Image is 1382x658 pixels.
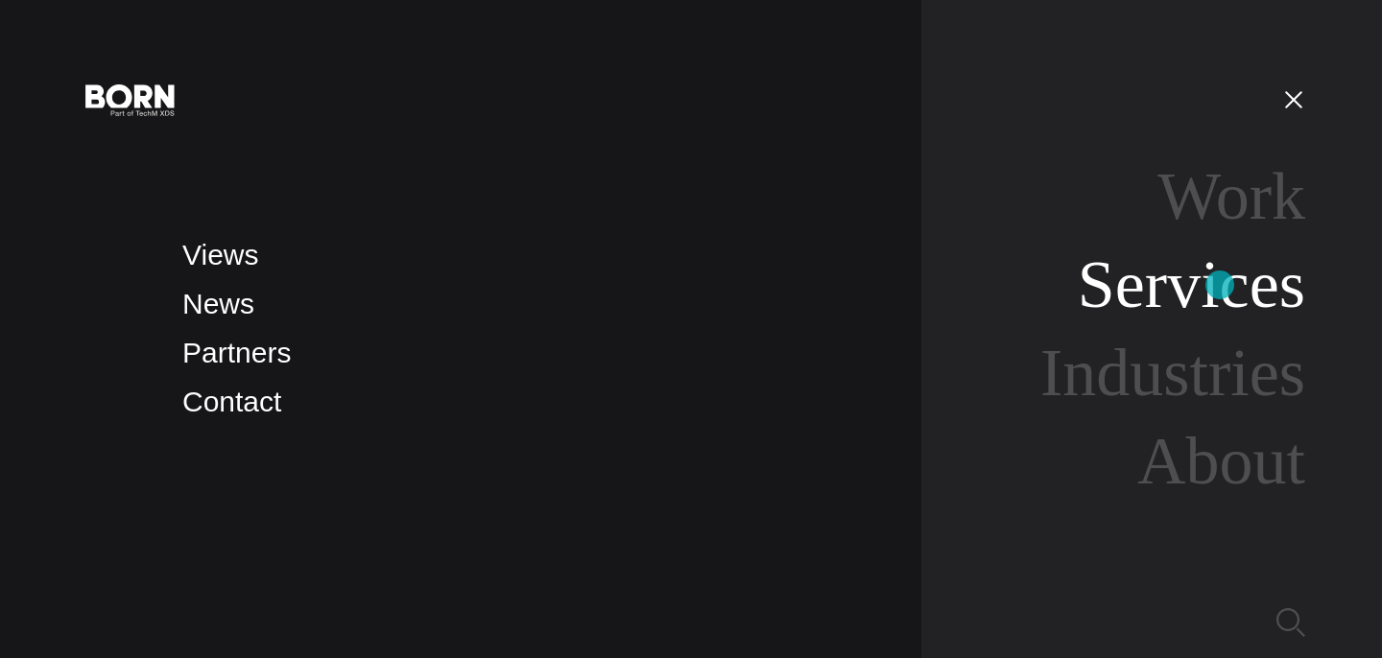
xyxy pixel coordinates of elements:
[1271,79,1317,119] button: Open
[1157,159,1305,233] a: Work
[182,239,258,270] a: Views
[1040,336,1305,410] a: Industries
[182,288,254,319] a: News
[1078,247,1305,321] a: Services
[182,337,291,368] a: Partners
[1276,608,1305,637] img: Search
[182,386,281,417] a: Contact
[1137,424,1305,498] a: About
